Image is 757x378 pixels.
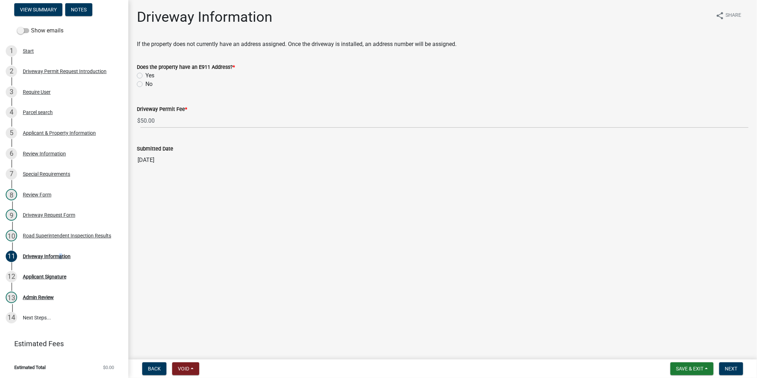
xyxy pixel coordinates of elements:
div: 13 [6,292,17,303]
h1: Driveway Information [137,9,272,26]
div: 5 [6,127,17,139]
div: Review Form [23,192,51,197]
div: 10 [6,230,17,241]
label: Driveway Permit Fee [137,107,187,112]
div: 4 [6,107,17,118]
div: Driveway Permit Request Introduction [23,69,107,74]
div: 11 [6,251,17,262]
div: 9 [6,209,17,221]
div: 1 [6,45,17,57]
div: 7 [6,168,17,180]
span: Save & Exit [676,366,704,372]
div: Require User [23,90,51,94]
button: Back [142,362,166,375]
wm-modal-confirm: Notes [65,7,92,13]
div: 14 [6,312,17,323]
div: Admin Review [23,295,54,300]
span: $ [137,113,141,128]
div: Parcel search [23,110,53,115]
span: Estimated Total [14,365,46,370]
a: Estimated Fees [6,337,117,351]
div: Driveway Request Form [23,213,75,218]
label: Show emails [17,26,63,35]
div: Driveway Information [23,254,71,259]
label: No [145,80,153,88]
button: Next [719,362,743,375]
div: 2 [6,66,17,77]
label: Submitted Date [137,147,173,152]
i: share [716,11,724,20]
button: Void [172,362,199,375]
div: Applicant & Property Information [23,131,96,136]
div: Applicant Signature [23,274,66,279]
wm-modal-confirm: Summary [14,7,62,13]
div: 3 [6,86,17,98]
button: Notes [65,3,92,16]
span: Next [725,366,737,372]
div: Review Information [23,151,66,156]
button: View Summary [14,3,62,16]
span: $0.00 [103,365,114,370]
button: shareShare [710,9,747,22]
div: Start [23,48,34,53]
div: 6 [6,148,17,159]
label: Does the property have an E911 Address? [137,65,235,70]
div: Special Requirements [23,172,70,177]
div: 8 [6,189,17,200]
div: 12 [6,271,17,282]
div: Road Superintendent Inspection Results [23,233,111,238]
span: Back [148,366,161,372]
p: If the property does not currently have an address assigned. Once the driveway is installed, an a... [137,40,748,48]
span: Void [178,366,189,372]
button: Save & Exit [670,362,714,375]
span: Share [726,11,741,20]
label: Yes [145,71,154,80]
